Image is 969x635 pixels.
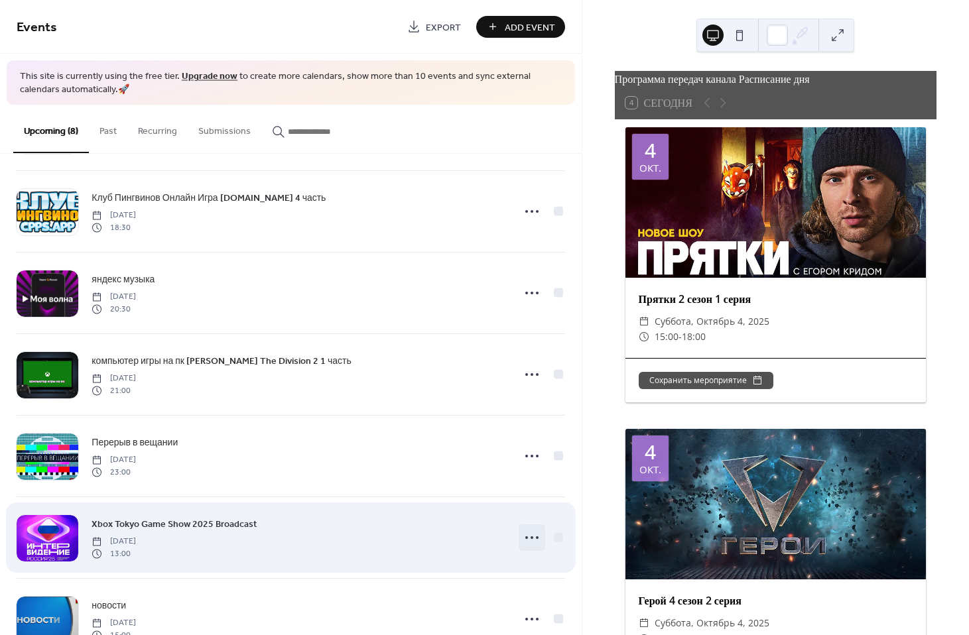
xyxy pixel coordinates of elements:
a: компьютер игры на пк [PERSON_NAME] The Division 2 1 часть [92,353,351,369]
div: ​ [639,329,649,345]
span: 15:00 [655,329,678,345]
a: яндекс музыка [92,272,155,287]
span: [DATE] [92,536,136,548]
span: компьютер игры на пк [PERSON_NAME] The Division 2 1 часть [92,355,351,369]
span: Клуб Пингвинов Онлайн Игра [DOMAIN_NAME] 4 часть [92,192,326,205]
div: ​ [639,314,649,329]
span: Export [426,21,461,34]
span: [DATE] [92,617,136,629]
div: ​ [639,615,649,631]
div: Герой 4 сезон 2 серия [625,593,926,608]
span: Events [17,15,57,40]
span: 20:30 [92,303,136,315]
a: Xbox Tokyo Game Show 2025 Broadcast [92,516,257,532]
span: Add Event [505,21,555,34]
div: окт. [639,465,661,475]
span: [DATE] [92,454,136,466]
span: [DATE] [92,209,136,221]
span: Xbox Tokyo Game Show 2025 Broadcast [92,518,257,532]
button: Сохранить мероприятие [639,372,773,389]
span: 21:00 [92,384,136,396]
span: 18:30 [92,221,136,233]
span: 23:00 [92,466,136,478]
button: Submissions [188,105,261,152]
span: This site is currently using the free tier. to create more calendars, show more than 10 events an... [20,70,562,96]
span: суббота, октябрь 4, 2025 [655,314,769,329]
span: яндекс музыка [92,273,155,287]
div: окт. [639,163,661,173]
div: Прятки 2 сезон 1 серия [625,291,926,307]
button: Add Event [476,16,565,38]
span: суббота, октябрь 4, 2025 [655,615,769,631]
span: 13:00 [92,548,136,559]
span: - [678,329,682,345]
a: новости [92,598,126,613]
div: 4 [645,141,656,160]
div: Программа передач канала Расписание дня [615,71,937,87]
span: новости [92,599,126,613]
span: Перерыв в вещании [92,436,178,450]
span: [DATE] [92,291,136,303]
span: 18:00 [682,329,706,345]
a: Клуб Пингвинов Онлайн Игра [DOMAIN_NAME] 4 часть [92,190,326,205]
button: Past [89,105,127,152]
button: Upcoming (8) [13,105,89,153]
button: Recurring [127,105,188,152]
span: [DATE] [92,373,136,384]
a: Export [397,16,471,38]
a: Upgrade now [182,68,237,86]
a: Перерыв в вещании [92,435,178,450]
div: 4 [645,442,656,462]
